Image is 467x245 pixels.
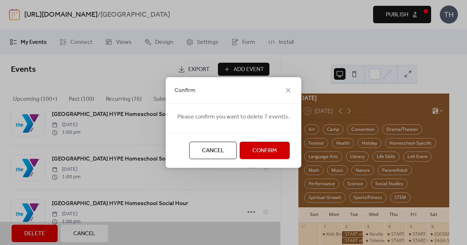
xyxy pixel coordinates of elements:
[240,142,290,159] button: Confirm
[252,146,277,155] span: Confirm
[202,146,224,155] span: Cancel
[174,86,195,95] span: Confirm
[177,113,290,121] span: Please confirm you want to delete 7 event(s.
[189,142,237,159] button: Cancel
